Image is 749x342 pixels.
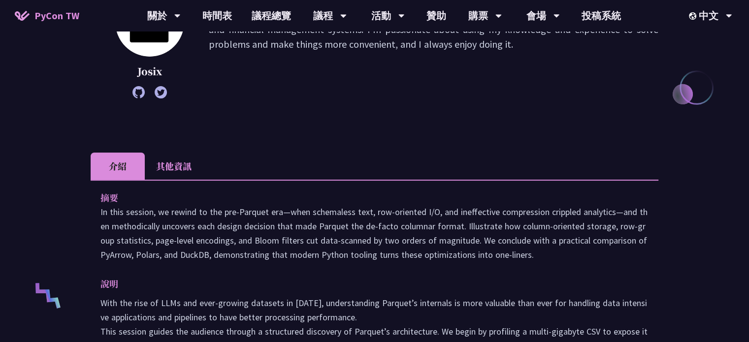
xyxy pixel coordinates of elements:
p: Josix [115,64,184,79]
img: Locale Icon [689,12,699,20]
img: Home icon of PyCon TW 2025 [15,11,30,21]
li: 其他資訊 [145,153,203,180]
p: 摘要 [100,190,629,205]
p: In this session, we rewind to the pre‑Parquet era—when schemaless text, row‑oriented I/O, and ine... [100,205,649,262]
li: 介紹 [91,153,145,180]
p: 說明 [100,277,629,291]
a: PyCon TW [5,3,89,28]
span: PyCon TW [34,8,79,23]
